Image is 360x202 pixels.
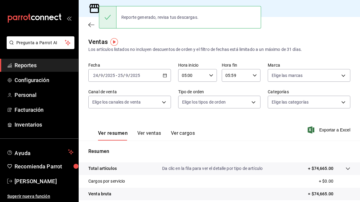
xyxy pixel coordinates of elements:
[16,40,65,46] span: Pregunta a Parrot AI
[7,193,74,200] span: Sugerir nueva función
[110,38,118,46] img: Tooltip marker
[98,130,195,141] div: navigation tabs
[7,36,74,49] button: Pregunta a Parrot AI
[88,90,171,94] label: Canal de venta
[178,63,217,67] label: Hora inicio
[268,90,350,94] label: Categorías
[15,106,74,114] span: Facturación
[182,99,226,105] span: Elige los tipos de orden
[88,165,117,172] p: Total artículos
[15,91,74,99] span: Personal
[98,130,128,141] button: Ver resumen
[137,130,161,141] button: Ver ventas
[118,73,123,78] input: --
[171,130,195,141] button: Ver cargos
[88,178,125,184] p: Cargos por servicio
[98,73,100,78] span: /
[308,191,350,197] p: = $74,665.00
[88,22,119,28] button: Regresar
[88,148,350,155] p: Resumen
[116,73,117,78] span: -
[272,99,309,105] span: Elige las categorías
[88,191,111,197] p: Venta bruta
[15,148,66,156] span: Ayuda
[222,63,260,67] label: Hora fin
[100,73,103,78] input: --
[123,73,125,78] span: /
[103,73,105,78] span: /
[15,76,74,84] span: Configuración
[15,162,74,171] span: Recomienda Parrot
[93,73,98,78] input: --
[162,165,263,172] p: Da clic en la fila para ver el detalle por tipo de artículo
[105,73,115,78] input: ----
[178,90,261,94] label: Tipo de orden
[67,16,71,21] button: open_drawer_menu
[88,46,350,53] div: Los artículos listados no incluyen descuentos de orden y el filtro de fechas está limitado a un m...
[125,73,128,78] input: --
[4,44,74,50] a: Pregunta a Parrot AI
[116,11,203,24] div: Reporte generado, revisa tus descargas.
[92,99,141,105] span: Elige los canales de venta
[309,126,350,134] button: Exportar a Excel
[128,73,130,78] span: /
[308,165,333,172] p: + $74,665.00
[88,63,171,67] label: Fecha
[319,178,350,184] p: + $0.00
[268,63,350,67] label: Marca
[15,61,74,69] span: Reportes
[88,37,108,46] div: Ventas
[15,121,74,129] span: Inventarios
[130,73,140,78] input: ----
[15,177,74,185] span: [PERSON_NAME]
[272,72,303,78] span: Elige las marcas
